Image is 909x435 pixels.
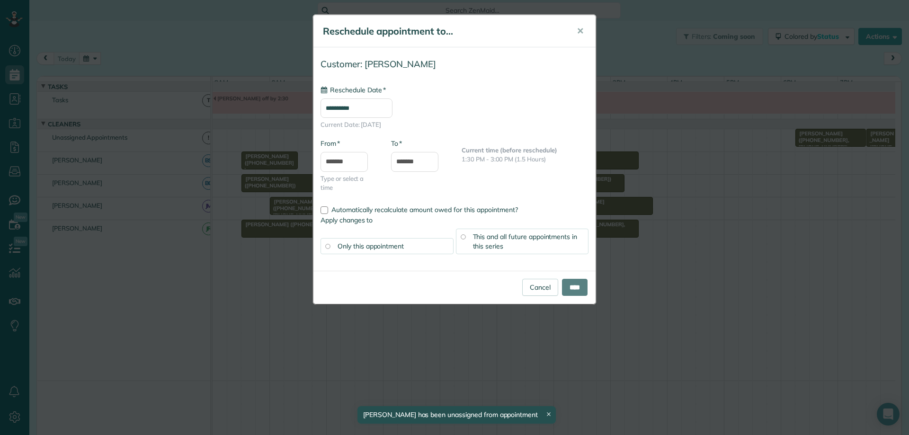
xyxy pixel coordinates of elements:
[577,26,584,36] span: ✕
[338,242,404,250] span: Only this appointment
[357,406,556,424] div: [PERSON_NAME] has been unassigned from appointment
[321,59,588,69] h4: Customer: [PERSON_NAME]
[321,120,588,129] span: Current Date: [DATE]
[321,174,377,192] span: Type or select a time
[461,234,465,239] input: This and all future appointments in this series
[323,25,563,38] h5: Reschedule appointment to...
[325,244,330,249] input: Only this appointment
[462,155,588,164] p: 1:30 PM - 3:00 PM (1.5 Hours)
[321,139,340,148] label: From
[331,205,518,214] span: Automatically recalculate amount owed for this appointment?
[462,146,557,154] b: Current time (before reschedule)
[321,215,588,225] label: Apply changes to
[473,232,578,250] span: This and all future appointments in this series
[391,139,402,148] label: To
[522,279,558,296] a: Cancel
[321,85,386,95] label: Reschedule Date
